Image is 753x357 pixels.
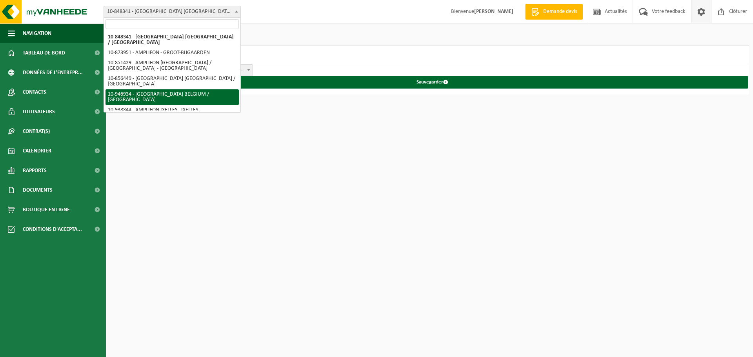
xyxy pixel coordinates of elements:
button: Sauvegarder [116,76,748,89]
strong: [PERSON_NAME] [474,9,513,14]
span: 10-848341 - AMPLIFON BELGIUM / SINT-PIETERS-WOLUWE - SINT-PIETERS-WOLUWE [104,6,240,17]
span: Contacts [23,82,46,102]
span: Boutique en ligne [23,200,70,219]
li: 10-873951 - AMPLIFON - GROOT-BIJGAARDEN [105,48,239,58]
span: 10-848341 - AMPLIFON BELGIUM / SINT-PIETERS-WOLUWE - SINT-PIETERS-WOLUWE [104,6,241,18]
li: 10-851429 - AMPLIFON [GEOGRAPHIC_DATA] / [GEOGRAPHIC_DATA] - [GEOGRAPHIC_DATA] [105,58,239,74]
li: 10-856449 - [GEOGRAPHIC_DATA] [GEOGRAPHIC_DATA] / [GEOGRAPHIC_DATA] [105,74,239,89]
span: Navigation [23,24,51,43]
span: Tableau de bord [23,43,65,63]
span: Données de l'entrepr... [23,63,83,82]
li: 10-938844 - AMPLIFON IXELLES - IXELLES [105,105,239,115]
span: Rapports [23,161,47,180]
span: Documents [23,180,53,200]
span: Contrat(s) [23,121,50,141]
span: Calendrier [23,141,51,161]
li: 10-848341 - [GEOGRAPHIC_DATA] [GEOGRAPHIC_DATA] / [GEOGRAPHIC_DATA] [105,32,239,48]
span: Conditions d'accepta... [23,219,82,239]
span: Demande devis [541,8,579,16]
a: Demande devis [525,4,583,20]
h2: Adapter les critères de recherche [110,46,749,64]
span: Utilisateurs [23,102,55,121]
li: 10-946934 - [GEOGRAPHIC_DATA] BELGIUM / [GEOGRAPHIC_DATA] [105,89,239,105]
